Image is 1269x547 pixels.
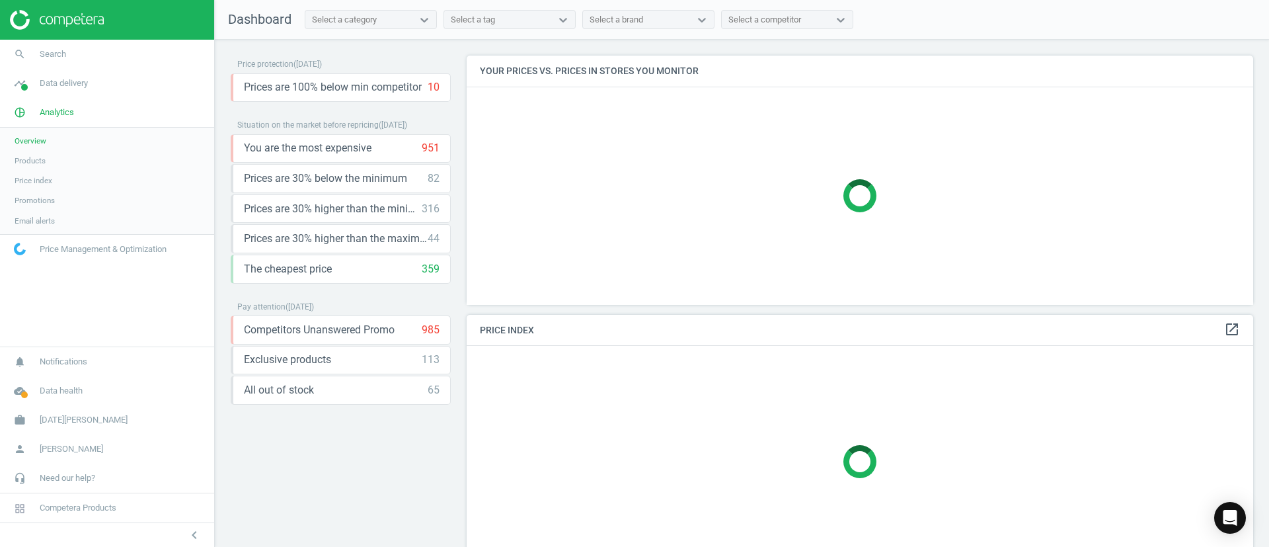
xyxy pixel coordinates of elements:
span: Promotions [15,195,55,206]
i: timeline [7,71,32,96]
span: Prices are 30% below the minimum [244,171,407,186]
h4: Price Index [467,315,1253,346]
span: Analytics [40,106,74,118]
span: Price Management & Optimization [40,243,167,255]
i: open_in_new [1224,321,1240,337]
span: ( [DATE] ) [379,120,407,130]
span: Data delivery [40,77,88,89]
span: Pay attention [237,302,286,312]
i: notifications [7,349,32,374]
div: Open Intercom Messenger [1214,502,1246,534]
span: You are the most expensive [244,141,371,155]
span: Email alerts [15,216,55,226]
span: ( [DATE] ) [286,302,314,312]
div: Select a brand [590,14,643,26]
span: [PERSON_NAME] [40,443,103,455]
span: Competera Products [40,502,116,514]
div: 10 [428,80,440,95]
span: Dashboard [228,11,291,27]
span: Products [15,155,46,166]
span: Situation on the market before repricing [237,120,379,130]
img: ajHJNr6hYgQAAAAASUVORK5CYII= [10,10,104,30]
span: Prices are 30% higher than the minimum [244,202,422,216]
h4: Your prices vs. prices in stores you monitor [467,56,1253,87]
i: work [7,407,32,433]
div: Select a category [312,14,377,26]
span: Data health [40,385,83,397]
span: Prices are 30% higher than the maximal [244,231,428,246]
i: search [7,42,32,67]
span: Price protection [237,60,293,69]
div: 65 [428,383,440,398]
span: Prices are 100% below min competitor [244,80,422,95]
i: cloud_done [7,378,32,403]
span: Competitors Unanswered Promo [244,323,395,337]
span: The cheapest price [244,262,332,276]
span: Overview [15,136,46,146]
button: chevron_left [178,526,211,544]
span: Need our help? [40,472,95,484]
i: person [7,437,32,462]
i: headset_mic [7,466,32,491]
i: pie_chart_outlined [7,100,32,125]
div: 82 [428,171,440,186]
span: All out of stock [244,383,314,398]
div: Select a competitor [728,14,801,26]
span: Notifications [40,356,87,368]
div: 113 [422,353,440,367]
span: Price index [15,175,52,186]
span: Exclusive products [244,353,331,367]
i: chevron_left [186,527,202,543]
span: ( [DATE] ) [293,60,322,69]
div: 951 [422,141,440,155]
div: 316 [422,202,440,216]
div: 44 [428,231,440,246]
div: 985 [422,323,440,337]
span: Search [40,48,66,60]
span: [DATE][PERSON_NAME] [40,414,128,426]
img: wGWNvw8QSZomAAAAABJRU5ErkJggg== [14,243,26,255]
div: 359 [422,262,440,276]
div: Select a tag [451,14,495,26]
a: open_in_new [1224,321,1240,339]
